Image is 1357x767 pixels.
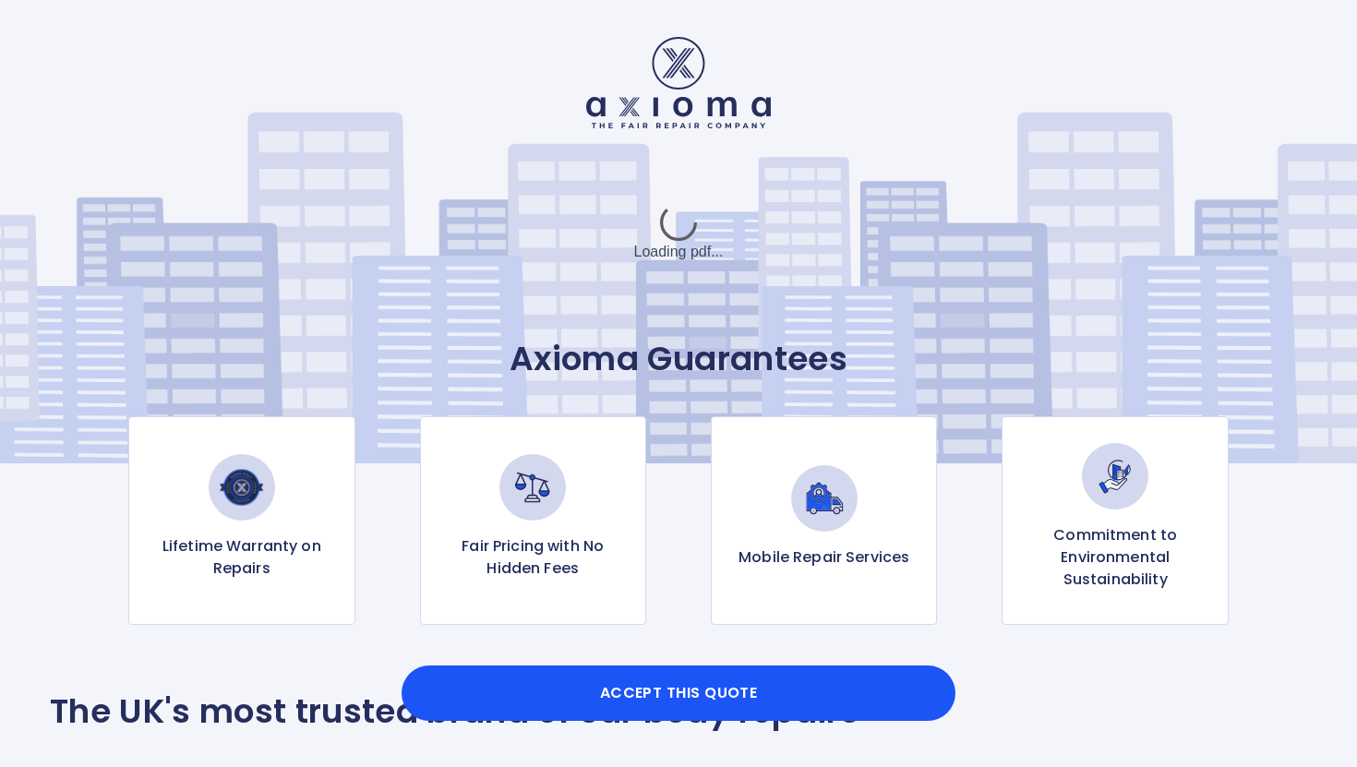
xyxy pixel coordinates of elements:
[50,691,859,732] p: The UK's most trusted brand of car body repairs
[540,187,817,280] div: Loading pdf...
[586,37,771,128] img: Logo
[499,454,566,521] img: Fair Pricing with No Hidden Fees
[1017,524,1212,591] p: Commitment to Environmental Sustainability
[791,465,858,532] img: Mobile Repair Services
[50,339,1307,379] p: Axioma Guarantees
[144,535,339,580] p: Lifetime Warranty on Repairs
[209,454,275,521] img: Lifetime Warranty on Repairs
[739,546,909,569] p: Mobile Repair Services
[402,665,955,721] button: Accept this Quote
[436,535,630,580] p: Fair Pricing with No Hidden Fees
[1082,443,1148,509] img: Commitment to Environmental Sustainability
